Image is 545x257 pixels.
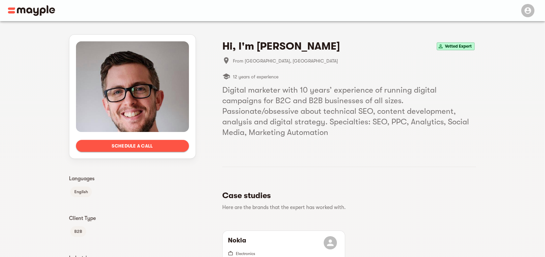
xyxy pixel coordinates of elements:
[70,228,86,236] span: B2B
[8,5,55,16] img: Main logo
[233,57,476,65] span: From [GEOGRAPHIC_DATA], [GEOGRAPHIC_DATA]
[69,214,196,222] p: Client Type
[442,42,474,50] span: Vetted Expert
[70,188,92,196] span: English
[236,251,255,256] span: Electronics
[517,7,537,13] span: Menu
[222,190,471,201] h5: Case studies
[228,236,246,249] h6: Nokia
[76,140,189,152] button: Schedule a call
[222,203,471,211] p: Here are the brands that the expert has worked with.
[233,73,278,81] span: 12 years of experience
[222,85,476,138] h5: Digital marketer with 10 years’ experience of running digital campaigns for B2C and B2B businesse...
[81,142,184,150] span: Schedule a call
[222,40,340,53] h4: Hi, I'm [PERSON_NAME]
[69,175,196,183] p: Languages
